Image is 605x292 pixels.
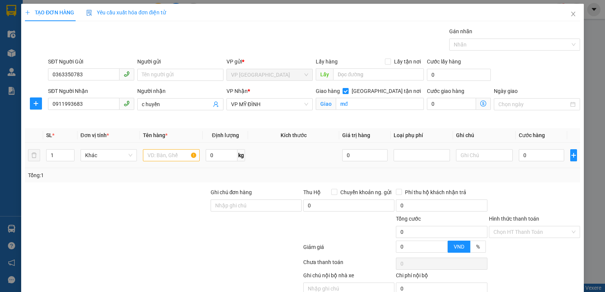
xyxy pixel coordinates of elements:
label: Hình thức thanh toán [489,216,539,222]
span: dollar-circle [480,100,486,107]
span: Định lượng [212,132,239,138]
span: Decrease Value [66,155,74,161]
span: Cước hàng [519,132,545,138]
span: Lấy hàng [316,59,338,65]
span: phone [124,100,130,107]
span: Increase Value [439,241,447,247]
span: TẠO ĐƠN HÀNG [25,9,74,15]
span: Chuyển khoản ng. gửi [337,188,394,196]
span: VP Nhận [226,88,248,94]
span: up [441,242,446,246]
div: Người nhận [137,87,223,95]
input: Ghi chú đơn hàng [211,199,302,212]
span: Đơn vị tính [81,132,109,138]
input: Dọc đường [333,68,424,80]
label: Ngày giao [494,88,518,94]
input: Ghi Chú [456,149,513,161]
span: Phí thu hộ khách nhận trả [402,188,469,196]
span: Tổng cước [396,216,421,222]
label: Cước giao hàng [427,88,464,94]
span: Giao [316,98,336,110]
th: Loại phụ phí [391,128,453,143]
div: SĐT Người Nhận [48,87,134,95]
th: Ghi chú [453,128,516,143]
span: VP MỸ ĐÌNH [231,99,308,110]
div: SĐT Người Gửi [48,57,134,66]
span: down [441,247,446,252]
button: plus [30,97,42,110]
span: Giao hàng [316,88,340,94]
button: delete [28,149,40,161]
span: up [68,151,73,155]
span: plus [571,152,577,158]
span: Thu Hộ [303,189,321,195]
span: user-add [213,101,219,107]
button: Close [563,4,584,25]
span: VND [454,244,464,250]
div: VP gửi [226,57,313,66]
span: Khác [85,150,133,161]
span: kg [237,149,245,161]
span: YX1108250675 [97,41,142,49]
div: Người gửi [137,57,223,66]
div: Ghi chú nội bộ nhà xe [303,271,394,283]
span: close [570,11,576,17]
strong: CHUYỂN PHÁT NHANH AN PHÚ QUÝ [34,6,89,31]
img: logo [4,23,26,60]
span: Yêu cầu xuất hóa đơn điện tử [86,9,166,15]
div: Chưa thanh toán [302,258,395,271]
strong: PHIẾU GỬI HÀNG [31,54,93,62]
span: Giá trị hàng [342,132,370,138]
span: Decrease Value [439,247,447,252]
span: Kích thước [281,132,307,138]
span: VP Cầu Yên Xuân [231,69,308,80]
div: Giảm giá [302,243,395,256]
span: Lấy [316,68,333,80]
button: plus [570,149,577,161]
span: phone [124,71,130,77]
label: Ghi chú đơn hàng [211,189,252,195]
input: Ngày giao [498,100,569,108]
span: down [68,156,73,161]
span: Lấy tận nơi [391,57,424,66]
span: plus [25,10,30,15]
span: % [476,244,480,250]
div: Chi phí nội bộ [396,271,487,283]
div: Tổng: 1 [28,171,234,179]
span: plus [30,100,42,107]
span: [GEOGRAPHIC_DATA], [GEOGRAPHIC_DATA] ↔ [GEOGRAPHIC_DATA] [30,32,92,52]
input: VD: Bàn, Ghế [143,149,200,161]
label: Gán nhãn [449,28,472,34]
input: Cước giao hàng [427,98,476,110]
input: Giao tận nơi [336,98,424,110]
label: Cước lấy hàng [427,59,461,65]
span: Tên hàng [143,132,168,138]
input: 0 [342,149,388,161]
span: SL [46,132,52,138]
img: icon [86,10,92,16]
input: Cước lấy hàng [427,69,491,81]
span: Increase Value [66,150,74,155]
span: [GEOGRAPHIC_DATA] tận nơi [349,87,424,95]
